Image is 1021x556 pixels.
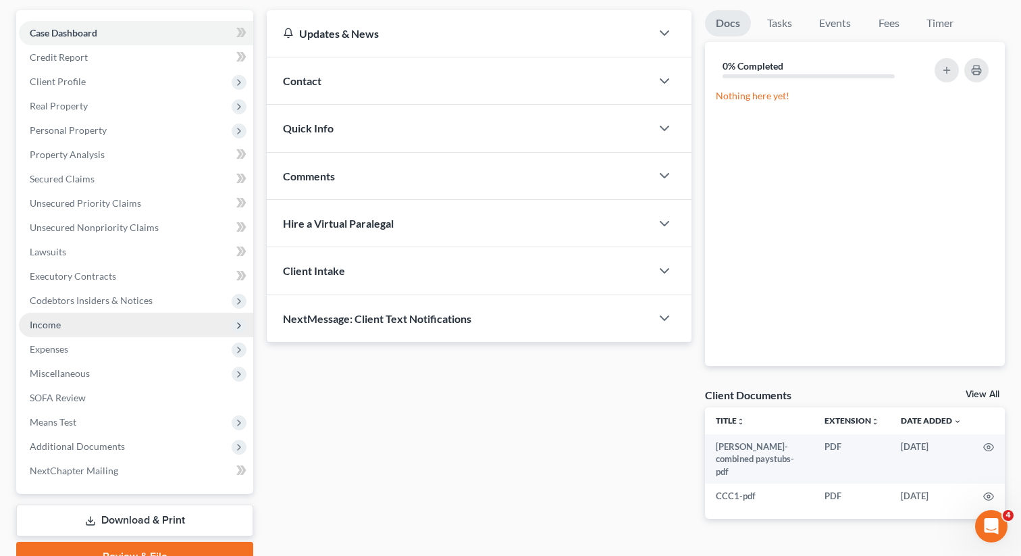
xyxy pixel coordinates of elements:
a: Executory Contracts [19,264,253,288]
span: Executory Contracts [30,270,116,282]
span: Comments [283,170,335,182]
span: NextMessage: Client Text Notifications [283,312,471,325]
i: unfold_more [737,418,745,426]
td: [PERSON_NAME]- combined paystubs-pdf [705,434,814,484]
span: Means Test [30,416,76,428]
i: unfold_more [871,418,879,426]
div: Updates & News [283,26,635,41]
span: Credit Report [30,51,88,63]
a: NextChapter Mailing [19,459,253,483]
span: Real Property [30,100,88,111]
a: Lawsuits [19,240,253,264]
a: Property Analysis [19,143,253,167]
span: 4 [1003,510,1014,521]
a: Events [808,10,862,36]
span: Secured Claims [30,173,95,184]
a: Docs [705,10,751,36]
td: [DATE] [890,434,972,484]
a: Unsecured Nonpriority Claims [19,216,253,240]
a: Tasks [756,10,803,36]
span: Expenses [30,343,68,355]
iframe: Intercom live chat [975,510,1007,542]
span: Additional Documents [30,440,125,452]
td: CCC1-pdf [705,484,814,508]
span: Property Analysis [30,149,105,160]
i: expand_more [953,418,962,426]
a: Secured Claims [19,167,253,191]
a: Case Dashboard [19,21,253,45]
p: Nothing here yet! [716,89,994,103]
span: Client Profile [30,76,86,87]
td: [DATE] [890,484,972,508]
td: PDF [814,434,890,484]
span: Hire a Virtual Paralegal [283,217,394,230]
span: Unsecured Priority Claims [30,197,141,209]
span: Contact [283,74,321,87]
span: SOFA Review [30,392,86,403]
a: Extensionunfold_more [824,415,879,426]
span: Miscellaneous [30,368,90,379]
span: Client Intake [283,264,345,277]
a: View All [966,390,999,399]
a: Credit Report [19,45,253,70]
span: Personal Property [30,124,107,136]
span: NextChapter Mailing [30,465,118,476]
a: SOFA Review [19,386,253,410]
td: PDF [814,484,890,508]
span: Income [30,319,61,330]
a: Unsecured Priority Claims [19,191,253,216]
span: Unsecured Nonpriority Claims [30,222,159,233]
strong: 0% Completed [723,60,783,72]
span: Codebtors Insiders & Notices [30,295,153,306]
a: Date Added expand_more [901,415,962,426]
span: Quick Info [283,122,334,134]
span: Case Dashboard [30,27,97,39]
a: Fees [867,10,910,36]
a: Titleunfold_more [716,415,745,426]
div: Client Documents [705,388,791,402]
a: Timer [916,10,964,36]
a: Download & Print [16,505,253,536]
span: Lawsuits [30,246,66,257]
